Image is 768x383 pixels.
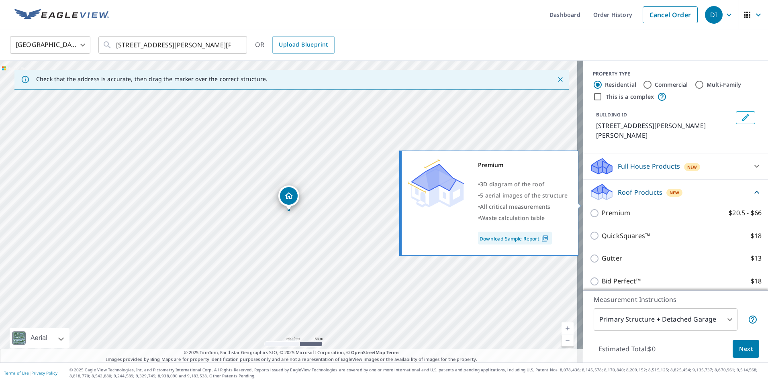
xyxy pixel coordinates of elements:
[655,81,688,89] label: Commercial
[687,164,697,170] span: New
[539,235,550,242] img: Pdf Icon
[478,232,552,244] a: Download Sample Report
[28,328,50,348] div: Aerial
[278,185,299,210] div: Dropped pin, building 1, Residential property, 1108 Paul Ct Fox River Grove, IL 60021
[707,81,741,89] label: Multi-Family
[184,349,400,356] span: © 2025 TomTom, Earthstar Geographics SIO, © 2025 Microsoft Corporation, ©
[31,370,57,376] a: Privacy Policy
[602,276,641,286] p: Bid Perfect™
[594,295,758,304] p: Measurement Instructions
[116,34,231,56] input: Search by address or latitude-longitude
[14,9,109,21] img: EV Logo
[596,111,627,118] p: BUILDING ID
[602,208,630,218] p: Premium
[751,276,762,286] p: $18
[670,189,680,196] span: New
[480,180,544,188] span: 3D diagram of the roof
[605,81,636,89] label: Residential
[10,328,69,348] div: Aerial
[478,159,568,171] div: Premium
[480,191,568,199] span: 5 aerial images of the structure
[751,231,762,241] p: $18
[618,161,680,171] p: Full House Products
[590,157,762,176] div: Full House ProductsNew
[596,121,733,140] p: [STREET_ADDRESS][PERSON_NAME][PERSON_NAME]
[480,214,545,222] span: Waste calculation table
[478,212,568,224] div: •
[602,231,650,241] p: QuickSquares™
[590,183,762,202] div: Roof ProductsNew
[618,187,662,197] p: Roof Products
[478,201,568,212] div: •
[606,93,654,101] label: This is a complex
[748,315,758,324] span: Your report will include the primary structure and a detached garage if one exists.
[480,203,550,210] span: All critical measurements
[602,253,622,263] p: Gutter
[736,111,755,124] button: Edit building 1
[10,34,90,56] div: [GEOGRAPHIC_DATA]
[478,190,568,201] div: •
[733,340,759,358] button: Next
[592,340,662,358] p: Estimated Total: $0
[255,36,335,54] div: OR
[69,367,764,379] p: © 2025 Eagle View Technologies, Inc. and Pictometry International Corp. All Rights Reserved. Repo...
[594,308,737,331] div: Primary Structure + Detached Garage
[408,159,464,208] img: Premium
[739,344,753,354] span: Next
[4,370,29,376] a: Terms of Use
[478,179,568,190] div: •
[36,75,268,83] p: Check that the address is accurate, then drag the marker over the correct structure.
[751,253,762,263] p: $13
[705,6,723,24] div: DI
[4,371,57,375] p: |
[562,334,574,346] a: Current Level 17, Zoom Out
[272,36,334,54] a: Upload Blueprint
[562,322,574,334] a: Current Level 17, Zoom In
[351,349,385,355] a: OpenStreetMap
[386,349,400,355] a: Terms
[555,74,566,85] button: Close
[279,40,328,50] span: Upload Blueprint
[729,208,762,218] p: $20.5 - $66
[643,6,698,23] a: Cancel Order
[593,70,758,77] div: PROPERTY TYPE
